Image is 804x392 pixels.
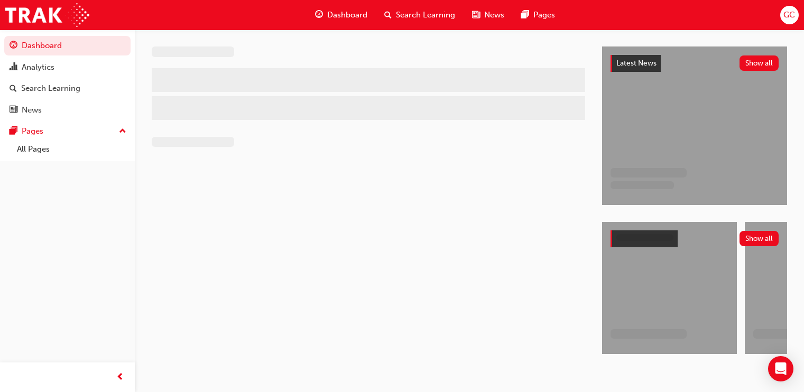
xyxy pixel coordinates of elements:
button: Show all [740,55,779,71]
span: chart-icon [10,63,17,72]
a: Analytics [4,58,131,77]
span: search-icon [384,8,392,22]
a: All Pages [13,141,131,157]
div: News [22,104,42,116]
a: news-iconNews [464,4,513,26]
div: Pages [22,125,43,137]
a: search-iconSearch Learning [376,4,464,26]
button: Pages [4,122,131,141]
span: pages-icon [10,127,17,136]
img: Trak [5,3,89,27]
span: search-icon [10,84,17,94]
span: News [484,9,504,21]
a: Dashboard [4,36,131,55]
span: news-icon [10,106,17,115]
a: News [4,100,131,120]
span: prev-icon [116,371,124,384]
span: guage-icon [10,41,17,51]
div: Search Learning [21,82,80,95]
button: GC [780,6,799,24]
span: Search Learning [396,9,455,21]
span: up-icon [119,125,126,138]
button: Show all [740,231,779,246]
a: guage-iconDashboard [307,4,376,26]
a: Search Learning [4,79,131,98]
a: Latest NewsShow all [611,55,779,72]
a: pages-iconPages [513,4,563,26]
span: Dashboard [327,9,367,21]
span: guage-icon [315,8,323,22]
div: Open Intercom Messenger [768,356,793,381]
a: Show all [611,230,779,247]
span: GC [783,9,795,21]
span: pages-icon [521,8,529,22]
span: Pages [533,9,555,21]
span: Latest News [616,59,657,68]
span: news-icon [472,8,480,22]
div: Analytics [22,61,54,73]
button: DashboardAnalyticsSearch LearningNews [4,34,131,122]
